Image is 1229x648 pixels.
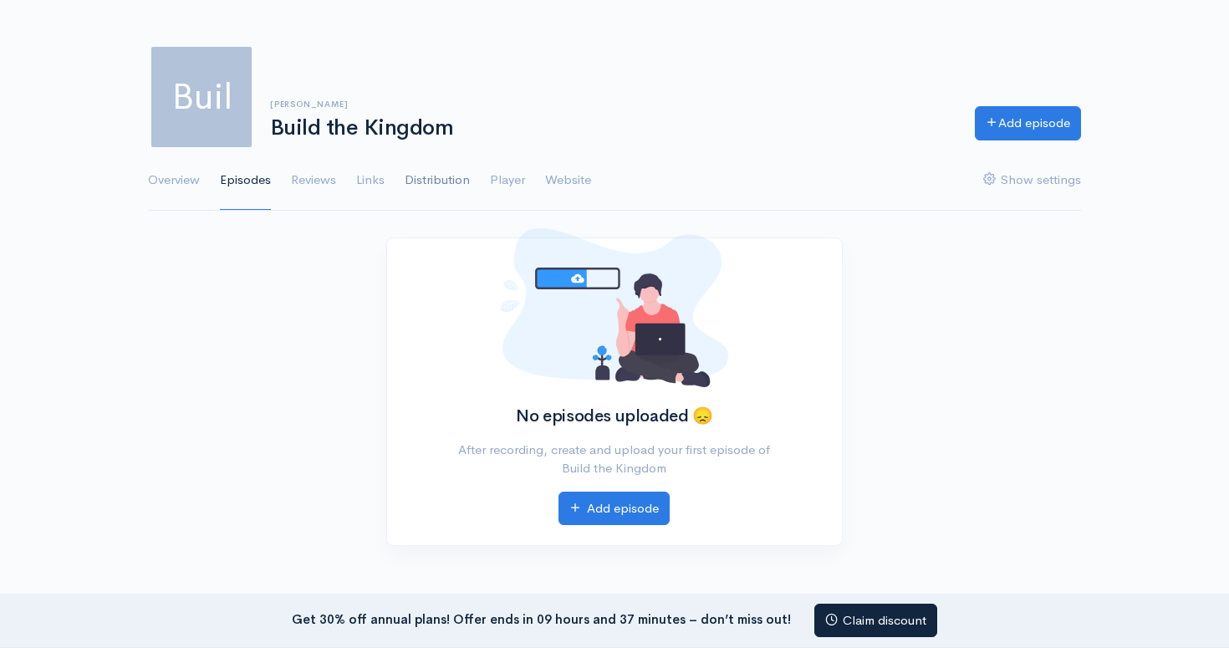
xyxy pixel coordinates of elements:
a: Claim discount [814,604,937,638]
a: Distribution [405,151,470,211]
strong: Get 30% off annual plans! Offer ends in 09 hours and 37 minutes – don’t miss out! [292,610,791,626]
a: Show settings [983,151,1081,211]
a: Overview [148,151,200,211]
img: No episodes added [501,228,728,386]
h2: No episodes uploaded 😞 [443,407,785,426]
h6: [PERSON_NAME] [270,99,955,109]
p: After recording, create and upload your first episode of Build the Kingdom [443,441,785,478]
h1: Build the Kingdom [270,116,955,140]
a: Add episode [558,492,670,526]
span: Buil [148,43,255,151]
a: Player [490,151,525,211]
a: Add episode [975,106,1081,140]
a: Episodes [220,151,271,211]
a: Links [356,151,385,211]
a: Reviews [291,151,336,211]
a: Website [545,151,591,211]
